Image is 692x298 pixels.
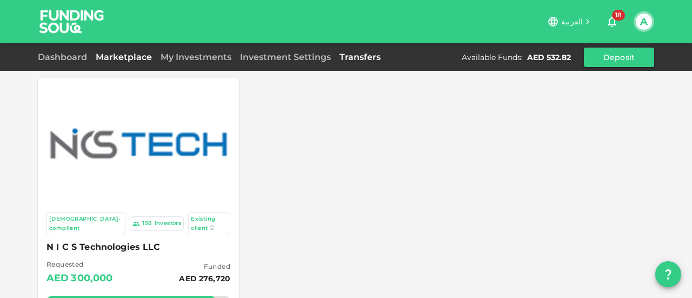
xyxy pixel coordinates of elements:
div: Available Funds : [462,52,523,63]
span: Existing client [191,215,215,231]
div: 198 [142,219,152,228]
span: العربية [561,17,583,27]
a: Transfers [335,52,385,62]
a: Investment Settings [236,52,335,62]
button: A [636,14,652,30]
a: Marketplace [91,52,156,62]
a: My Investments [156,52,236,62]
span: N I C S Technologies LLC [46,240,230,255]
a: Dashboard [38,52,91,62]
div: AED 532.82 [527,52,571,63]
img: Marketplace Logo [49,122,228,165]
button: Deposit [584,48,654,67]
span: Requested [46,259,113,270]
button: 18 [601,11,623,32]
div: [DEMOGRAPHIC_DATA]-compliant [49,215,123,233]
span: Funded [179,261,230,272]
span: 18 [612,10,625,21]
div: Investors [155,219,182,228]
button: question [655,261,681,287]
